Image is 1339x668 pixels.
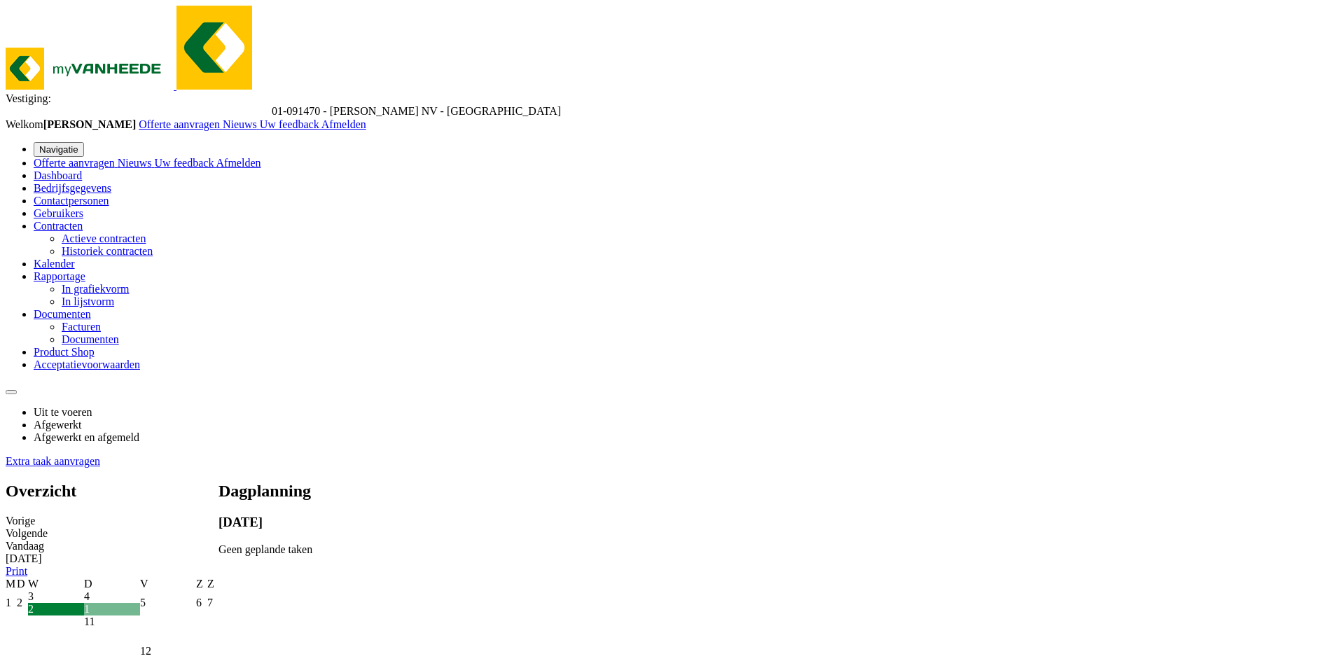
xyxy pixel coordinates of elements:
[34,359,140,370] a: Acceptatievoorwaarden
[62,283,129,295] a: In grafiekvorm
[118,157,152,169] span: Nieuws
[6,527,48,539] span: Volgende
[6,92,51,104] span: Vestiging:
[272,105,561,117] span: 01-091470 - MYLLE H. NV - BELLEGEM
[218,543,312,556] div: Geen geplande taken
[218,515,312,530] h3: [DATE]
[196,578,207,590] td: Z
[84,603,140,615] div: 1
[6,482,218,501] h2: Overzicht
[321,118,366,130] a: Afmelden
[140,645,151,657] span: 12
[207,597,213,608] span: 7
[34,258,75,270] a: Kalender
[34,220,83,232] a: Contracten
[17,597,22,608] span: 2
[62,245,153,257] a: Historiek contracten
[34,169,82,181] a: Dashboard
[84,590,90,602] span: 4
[28,578,84,590] td: W
[176,6,252,90] img: myVanheede
[34,431,1333,444] li: Afgewerkt en afgemeld
[62,232,146,244] a: Actieve contracten
[155,157,214,169] span: Uw feedback
[118,157,155,169] a: Nieuws
[34,157,115,169] span: Offerte aanvragen
[34,195,109,207] a: Contactpersonen
[28,603,84,615] div: 2
[6,48,174,90] img: myVanheede
[62,321,101,333] a: Facturen
[84,578,140,590] td: D
[34,270,85,282] a: Rapportage
[140,597,146,608] span: 5
[34,346,95,358] a: Product Shop
[155,157,216,169] a: Uw feedback
[6,565,27,577] a: Print
[34,308,91,320] a: Documenten
[216,157,261,169] a: Afmelden
[34,182,111,194] a: Bedrijfsgegevens
[34,406,1333,419] li: Uit te voeren
[196,597,202,608] span: 6
[84,615,95,627] span: 11
[43,118,136,130] strong: [PERSON_NAME]
[28,590,34,602] span: 3
[34,419,1333,431] li: Afgewerkt
[6,515,35,527] span: Vorige
[260,118,319,130] span: Uw feedback
[6,552,218,565] div: [DATE]
[39,144,78,155] span: Navigatie
[223,118,257,130] span: Nieuws
[139,118,223,130] a: Offerte aanvragen
[34,207,83,219] a: Gebruikers
[6,118,139,130] span: Welkom
[140,578,196,590] td: V
[62,295,114,307] a: In lijstvorm
[34,142,84,157] button: Navigatie
[139,118,220,130] span: Offerte aanvragen
[260,118,321,130] a: Uw feedback
[218,482,312,501] h2: Dagplanning
[6,578,17,590] td: M
[223,118,260,130] a: Nieuws
[62,333,119,345] a: Documenten
[207,578,218,590] td: Z
[6,597,11,608] span: 1
[6,540,218,552] div: Vandaag
[17,578,28,590] td: D
[34,157,118,169] a: Offerte aanvragen
[6,455,100,467] a: Extra taak aanvragen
